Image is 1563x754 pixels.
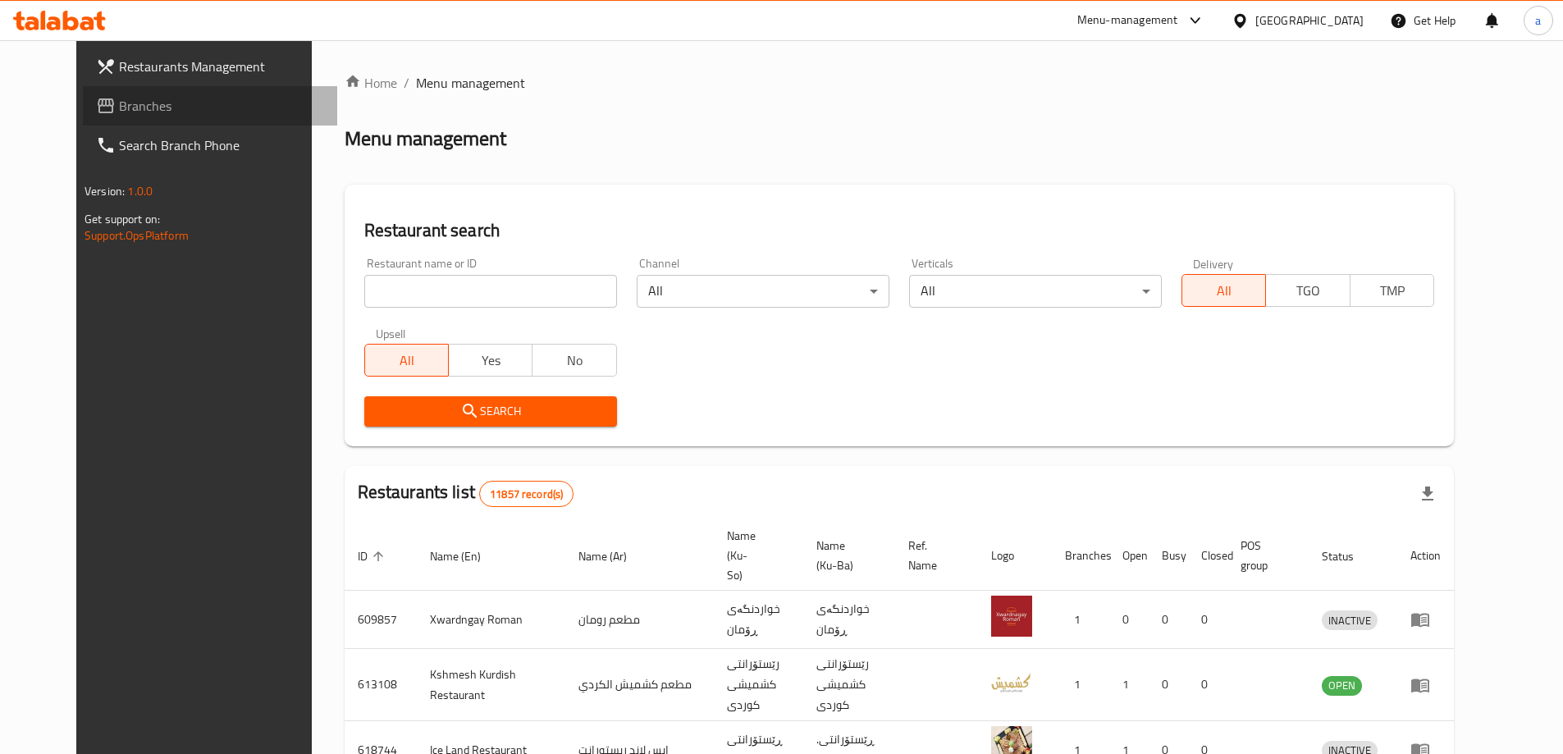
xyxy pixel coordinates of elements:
[1322,676,1362,695] span: OPEN
[1241,536,1289,575] span: POS group
[1149,591,1188,649] td: 0
[714,591,803,649] td: خواردنگەی ڕۆمان
[85,225,189,246] a: Support.OpsPlatform
[803,649,895,721] td: رێستۆرانتی کشمیشى كوردى
[364,344,449,377] button: All
[345,126,506,152] h2: Menu management
[416,73,525,93] span: Menu management
[1149,649,1188,721] td: 0
[372,349,442,372] span: All
[345,73,1454,93] nav: breadcrumb
[909,275,1162,308] div: All
[1052,649,1109,721] td: 1
[1322,611,1378,630] span: INACTIVE
[565,591,714,649] td: مطعم رومان
[1357,279,1428,303] span: TMP
[1149,521,1188,591] th: Busy
[1255,11,1364,30] div: [GEOGRAPHIC_DATA]
[803,591,895,649] td: خواردنگەی ڕۆمان
[377,401,604,422] span: Search
[578,546,648,566] span: Name (Ar)
[119,96,324,116] span: Branches
[85,208,160,230] span: Get support on:
[1077,11,1178,30] div: Menu-management
[83,47,337,86] a: Restaurants Management
[1535,11,1541,30] span: a
[364,275,617,308] input: Search for restaurant name or ID..
[376,327,406,339] label: Upsell
[1181,274,1266,307] button: All
[1322,676,1362,696] div: OPEN
[637,275,889,308] div: All
[358,480,574,507] h2: Restaurants list
[455,349,526,372] span: Yes
[1109,649,1149,721] td: 1
[345,591,417,649] td: 609857
[1408,474,1447,514] div: Export file
[345,649,417,721] td: 613108
[1322,546,1375,566] span: Status
[978,521,1052,591] th: Logo
[1397,521,1454,591] th: Action
[119,135,324,155] span: Search Branch Phone
[358,546,389,566] span: ID
[480,487,573,502] span: 11857 record(s)
[479,481,574,507] div: Total records count
[83,86,337,126] a: Branches
[908,536,958,575] span: Ref. Name
[1273,279,1343,303] span: TGO
[127,181,153,202] span: 1.0.0
[83,126,337,165] a: Search Branch Phone
[1193,258,1234,269] label: Delivery
[364,396,617,427] button: Search
[1052,591,1109,649] td: 1
[364,218,1434,243] h2: Restaurant search
[1109,591,1149,649] td: 0
[991,596,1032,637] img: Xwardngay Roman
[1265,274,1350,307] button: TGO
[532,344,616,377] button: No
[991,661,1032,702] img: Kshmesh Kurdish Restaurant
[714,649,803,721] td: رێستۆرانتی کشمیشى كوردى
[1189,279,1259,303] span: All
[727,526,784,585] span: Name (Ku-So)
[1052,521,1109,591] th: Branches
[404,73,409,93] li: /
[565,649,714,721] td: مطعم كشميش الكردي
[119,57,324,76] span: Restaurants Management
[1188,591,1227,649] td: 0
[85,181,125,202] span: Version:
[1188,649,1227,721] td: 0
[1109,521,1149,591] th: Open
[1350,274,1434,307] button: TMP
[417,649,565,721] td: Kshmesh Kurdish Restaurant
[539,349,610,372] span: No
[345,73,397,93] a: Home
[816,536,875,575] span: Name (Ku-Ba)
[448,344,532,377] button: Yes
[417,591,565,649] td: Xwardngay Roman
[1188,521,1227,591] th: Closed
[1410,610,1441,629] div: Menu
[1410,675,1441,695] div: Menu
[430,546,502,566] span: Name (En)
[1322,610,1378,630] div: INACTIVE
